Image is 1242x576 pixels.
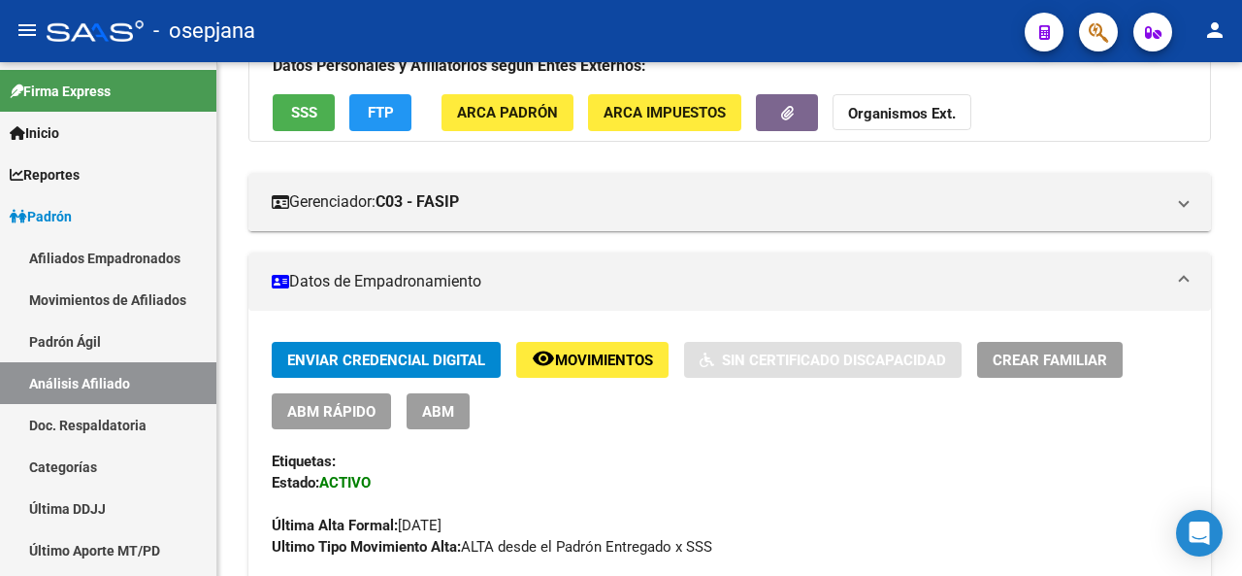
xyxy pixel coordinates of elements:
mat-panel-title: Gerenciador: [272,191,1164,213]
mat-expansion-panel-header: Gerenciador:C03 - FASIP [248,173,1211,231]
span: ALTA desde el Padrón Entregado x SSS [272,538,712,556]
mat-expansion-panel-header: Datos de Empadronamiento [248,253,1211,311]
span: FTP [368,105,394,122]
strong: C03 - FASIP [376,191,459,213]
button: ABM Rápido [272,393,391,429]
button: ABM [407,393,470,429]
strong: Última Alta Formal: [272,517,398,534]
span: - osepjana [153,10,255,52]
span: SSS [291,105,317,122]
button: Enviar Credencial Digital [272,342,501,378]
span: Movimientos [555,352,653,369]
button: SSS [273,94,335,130]
mat-icon: remove_red_eye [532,347,555,370]
span: ARCA Padrón [457,105,558,122]
button: ARCA Impuestos [588,94,741,130]
button: Movimientos [516,342,669,378]
span: Firma Express [10,81,111,102]
span: Sin Certificado Discapacidad [722,352,946,369]
button: Crear Familiar [977,342,1123,378]
strong: Organismos Ext. [848,106,956,123]
strong: Etiquetas: [272,453,336,470]
button: FTP [349,94,411,130]
strong: Estado: [272,474,319,491]
span: Reportes [10,164,80,186]
span: ABM Rápido [287,403,376,421]
mat-panel-title: Datos de Empadronamiento [272,271,1164,292]
span: Enviar Credencial Digital [287,352,485,369]
span: Padrón [10,206,72,227]
span: Inicio [10,122,59,144]
div: Open Intercom Messenger [1176,510,1223,557]
strong: Ultimo Tipo Movimiento Alta: [272,538,461,556]
span: [DATE] [272,517,441,534]
h3: Datos Personales y Afiliatorios según Entes Externos: [273,52,1187,80]
button: Organismos Ext. [833,94,971,130]
strong: ACTIVO [319,474,371,491]
mat-icon: person [1203,18,1226,42]
span: ARCA Impuestos [604,105,726,122]
mat-icon: menu [16,18,39,42]
span: ABM [422,403,454,421]
button: Sin Certificado Discapacidad [684,342,962,378]
span: Crear Familiar [993,352,1107,369]
button: ARCA Padrón [441,94,573,130]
